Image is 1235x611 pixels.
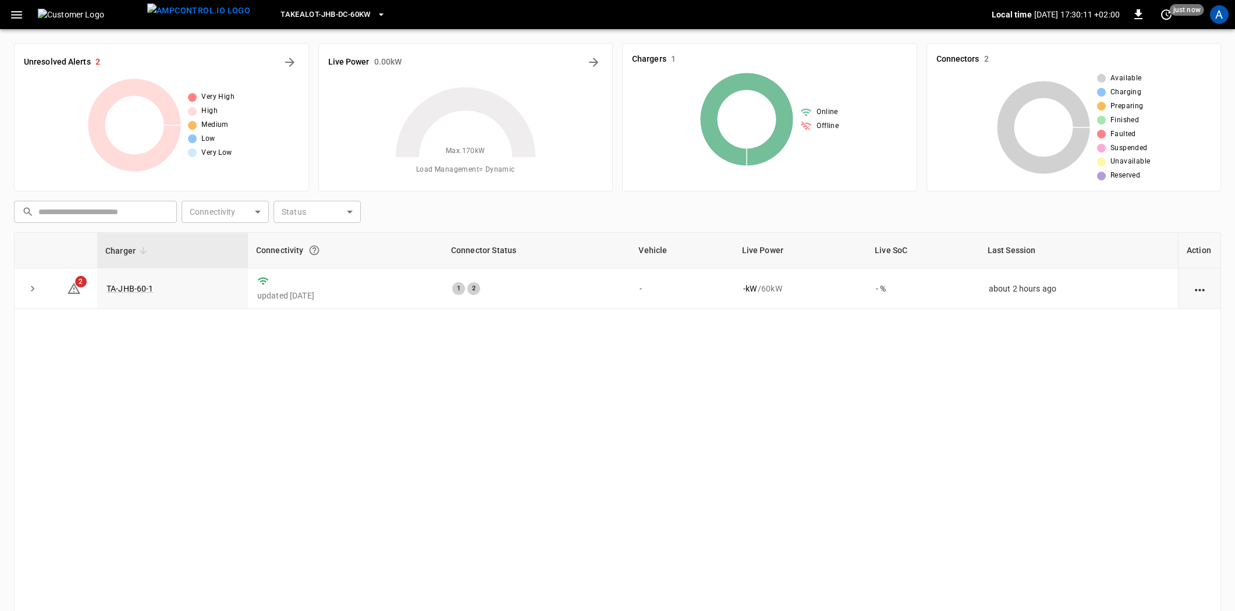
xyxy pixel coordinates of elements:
button: expand row [24,280,41,297]
span: Very High [201,91,235,103]
h6: Chargers [632,53,666,66]
span: Max. 170 kW [446,145,485,157]
p: Local time [992,9,1032,20]
div: Connectivity [256,240,435,261]
h6: 0.00 kW [374,56,402,69]
div: / 60 kW [743,283,858,294]
h6: Live Power [328,56,370,69]
div: action cell options [1193,283,1207,294]
a: TA-JHB-60-1 [107,284,154,293]
h6: 2 [984,53,989,66]
span: just now [1170,4,1204,16]
td: - % [867,268,979,309]
span: Medium [201,119,228,131]
span: Load Management = Dynamic [416,164,515,176]
button: Connection between the charger and our software. [304,240,325,261]
h6: Unresolved Alerts [24,56,91,69]
span: Offline [817,120,839,132]
span: TAKEALOT-JHB-DC-60kW [281,8,370,22]
img: ampcontrol.io logo [147,3,250,18]
span: Online [817,106,837,118]
button: set refresh interval [1157,5,1176,24]
p: [DATE] 17:30:11 +02:00 [1034,9,1120,20]
td: - [630,268,733,309]
p: updated [DATE] [257,290,434,301]
span: 2 [75,276,87,287]
button: Energy Overview [584,53,603,72]
span: Reserved [1110,170,1140,182]
span: Unavailable [1110,156,1150,168]
h6: 1 [671,53,676,66]
button: TAKEALOT-JHB-DC-60kW [276,3,390,26]
img: Customer Logo [38,9,143,20]
span: High [201,105,218,117]
th: Vehicle [630,233,733,268]
div: profile-icon [1210,5,1229,24]
button: All Alerts [281,53,299,72]
span: Suspended [1110,143,1148,154]
span: Available [1110,73,1142,84]
div: 1 [452,282,465,295]
span: Preparing [1110,101,1144,112]
div: 2 [467,282,480,295]
td: about 2 hours ago [980,268,1178,309]
span: Finished [1110,115,1139,126]
p: - kW [743,283,757,294]
th: Action [1178,233,1220,268]
span: Very Low [201,147,232,159]
span: Charging [1110,87,1141,98]
th: Live SoC [867,233,979,268]
h6: Connectors [936,53,980,66]
h6: 2 [95,56,100,69]
span: Charger [105,244,151,258]
th: Live Power [734,233,867,268]
th: Last Session [980,233,1178,268]
span: Low [201,133,215,145]
a: 2 [67,283,81,292]
th: Connector Status [443,233,631,268]
span: Faulted [1110,129,1136,140]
